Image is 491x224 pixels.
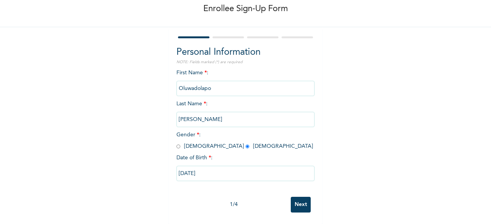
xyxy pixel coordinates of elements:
p: NOTE: Fields marked (*) are required [176,59,315,65]
h2: Personal Information [176,46,315,59]
p: Enrollee Sign-Up Form [203,3,288,15]
span: First Name : [176,70,315,91]
span: Date of Birth : [176,154,213,162]
span: Gender : [DEMOGRAPHIC_DATA] [DEMOGRAPHIC_DATA] [176,132,313,149]
input: DD-MM-YYYY [176,166,315,181]
span: Last Name : [176,101,315,122]
input: Enter your last name [176,112,315,127]
div: 1 / 4 [176,201,291,209]
input: Enter your first name [176,81,315,96]
input: Next [291,197,311,213]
